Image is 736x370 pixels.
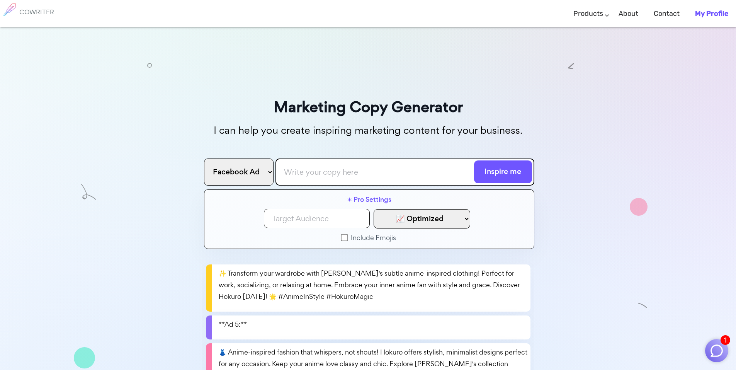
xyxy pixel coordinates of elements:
img: Close chat [709,343,724,358]
img: shape [638,301,648,310]
img: shape [630,198,648,216]
img: shape [74,347,95,368]
input: Write your copy here [275,159,534,186]
input: Target Audience [264,209,370,228]
span: 1 [721,335,730,345]
p: ✨ Transform your wardrobe with [PERSON_NAME]'s subtle anime-inspired clothing! Perfect for work, ... [219,268,527,302]
a: My Profile [695,2,728,25]
a: ✶ Pro Settings [347,194,391,209]
p: I can help you create inspiring marketing content for your business. [202,122,534,139]
img: shape [81,184,96,200]
button: 1 [705,339,728,362]
img: shape [147,63,152,68]
h3: Marketing Copy Generator [202,95,534,119]
h6: COWRITER [19,9,54,15]
a: Contact [654,2,680,25]
label: Include Emojis [347,232,396,244]
a: Products [573,2,603,25]
button: Inspire me [474,160,532,183]
a: About [619,2,638,25]
b: My Profile [695,9,728,18]
img: shape [568,63,574,69]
